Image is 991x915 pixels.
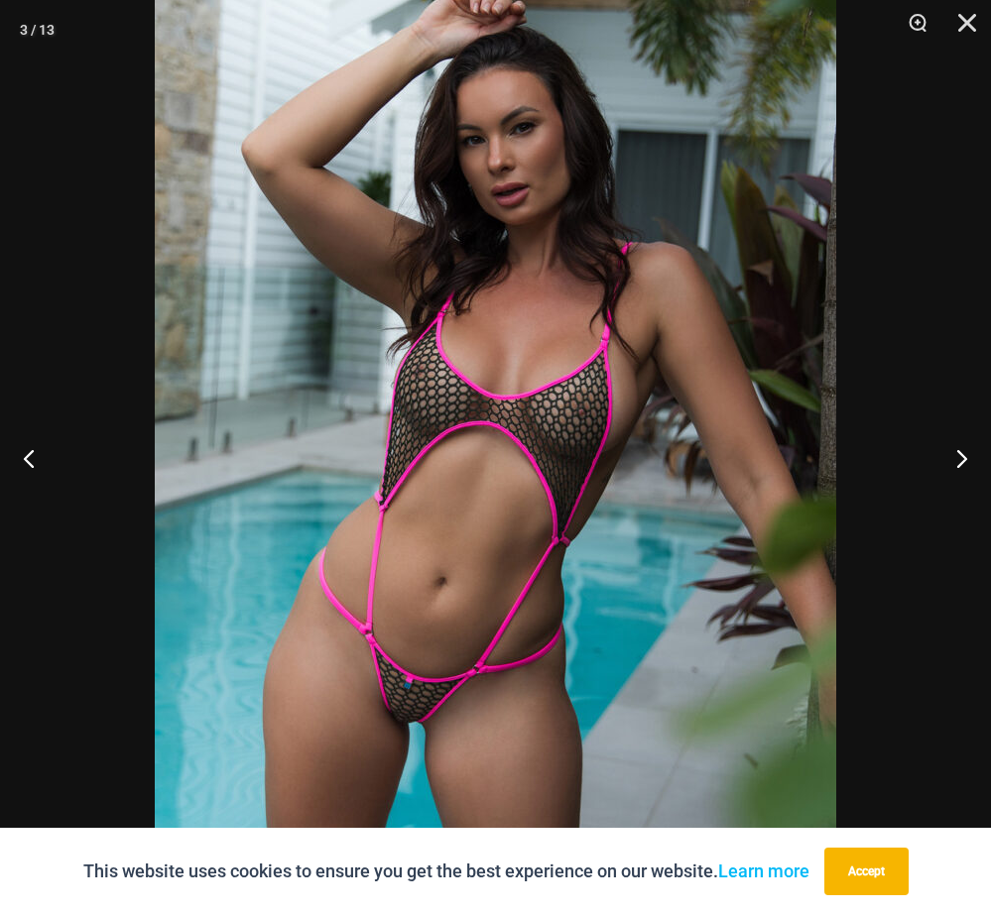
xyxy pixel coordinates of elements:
button: Next [917,408,991,508]
button: Accept [824,848,909,895]
div: 3 / 13 [20,15,55,45]
a: Learn more [718,860,809,881]
p: This website uses cookies to ensure you get the best experience on our website. [83,857,809,886]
